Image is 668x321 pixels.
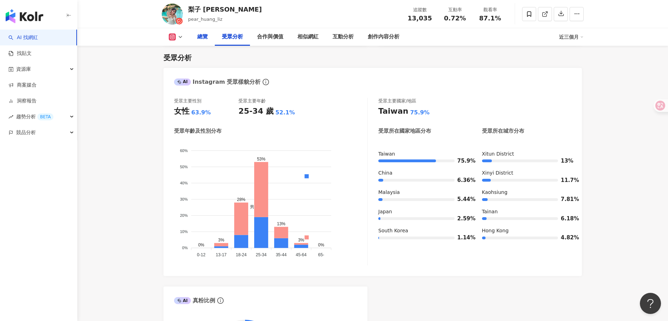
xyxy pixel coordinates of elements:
tspan: 0% [182,246,188,250]
span: 1.14% [457,235,468,240]
tspan: 40% [180,181,188,185]
div: China [378,170,468,177]
div: 互動分析 [333,33,354,41]
span: rise [8,114,13,119]
tspan: 45-64 [296,253,307,258]
div: 近三個月 [559,31,584,43]
div: 追蹤數 [406,6,433,13]
div: 受眾年齡及性別分布 [174,127,221,135]
div: 創作內容分析 [368,33,399,41]
span: 2.59% [457,216,468,221]
div: AI [174,78,191,86]
tspan: 30% [180,197,188,201]
div: 25-34 歲 [238,106,274,117]
span: 趨勢分析 [16,109,53,125]
div: 受眾主要年齡 [238,98,266,104]
span: 75.9% [457,158,468,164]
div: 52.1% [275,109,295,117]
div: 真粉比例 [174,297,215,304]
div: South Korea [378,227,468,234]
tspan: 25-34 [256,253,267,258]
tspan: 20% [180,213,188,218]
tspan: 35-44 [276,253,287,258]
tspan: 10% [180,229,188,234]
a: 洞察報告 [8,97,37,105]
span: 4.82% [561,235,571,240]
span: 資源庫 [16,61,31,77]
div: Taiwan [378,151,468,158]
div: Tainan [482,208,572,215]
div: 受眾主要國家/地區 [378,98,416,104]
tspan: 0-12 [197,253,205,258]
span: 5.44% [457,197,468,202]
img: KOL Avatar [162,4,183,25]
div: 相似網紅 [297,33,319,41]
div: BETA [37,113,53,120]
tspan: 60% [180,148,188,152]
div: 受眾主要性別 [174,98,201,104]
span: 男性 [245,204,258,209]
a: 找貼文 [8,50,32,57]
span: 13% [561,158,571,164]
span: 7.81% [561,197,571,202]
span: 11.7% [561,178,571,183]
div: 互動率 [442,6,468,13]
div: Japan [378,208,468,215]
span: 13,035 [407,14,432,22]
a: searchAI 找網紅 [8,34,38,41]
div: Malaysia [378,189,468,196]
span: info-circle [262,78,270,86]
div: Xitun District [482,151,572,158]
div: 梨子 [PERSON_NAME] [188,5,262,14]
img: logo [6,9,43,23]
tspan: 50% [180,165,188,169]
div: 受眾所在城市分布 [482,127,524,135]
div: Xinyi District [482,170,572,177]
tspan: 65- [319,253,325,258]
div: 受眾分析 [163,53,192,63]
span: 6.18% [561,216,571,221]
div: 75.9% [410,109,430,117]
div: 63.9% [191,109,211,117]
a: 商案媒合 [8,82,37,89]
div: Hong Kong [482,227,572,234]
div: 女性 [174,106,190,117]
iframe: Help Scout Beacon - Open [640,293,661,314]
div: 受眾所在國家地區分布 [378,127,431,135]
span: 6.36% [457,178,468,183]
div: 合作與價值 [257,33,283,41]
div: Instagram 受眾樣貌分析 [174,78,261,86]
span: 競品分析 [16,125,36,140]
span: 0.72% [444,15,466,22]
div: 觀看率 [477,6,503,13]
div: AI [174,297,191,304]
span: info-circle [216,296,225,305]
span: 87.1% [479,15,501,22]
span: pear_huang_liz [188,17,223,22]
div: Taiwan [378,106,408,117]
div: Kaohsiung [482,189,572,196]
tspan: 18-24 [236,253,247,258]
div: 受眾分析 [222,33,243,41]
tspan: 13-17 [216,253,227,258]
div: 總覽 [197,33,208,41]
